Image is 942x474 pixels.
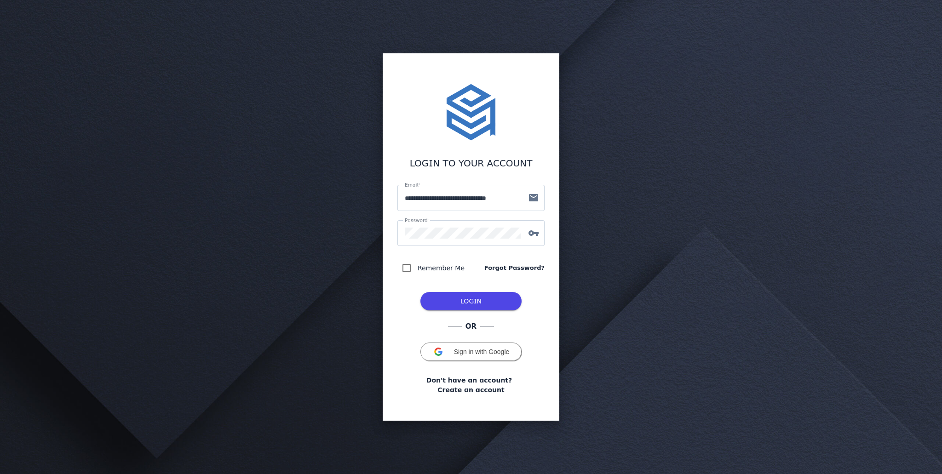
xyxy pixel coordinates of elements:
button: Sign in with Google [420,343,522,361]
img: stacktome.svg [442,83,500,142]
mat-label: Password [405,217,428,223]
div: LOGIN TO YOUR ACCOUNT [397,156,545,170]
span: Sign in with Google [454,348,510,355]
span: Don't have an account? [426,376,512,385]
mat-icon: mail [523,192,545,203]
span: OR [462,321,480,332]
label: Remember Me [416,263,465,274]
button: LOG IN [420,292,522,310]
mat-icon: vpn_key [523,228,545,239]
a: Forgot Password? [484,263,545,273]
span: LOGIN [460,297,482,305]
mat-label: Email [405,182,418,188]
a: Create an account [437,385,504,395]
